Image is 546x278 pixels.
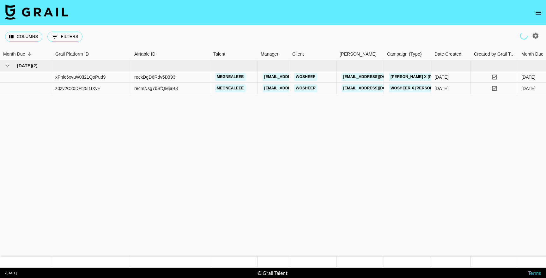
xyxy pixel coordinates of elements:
[340,48,377,60] div: [PERSON_NAME]
[3,61,12,70] button: hide children
[521,85,536,92] div: Aug '25
[5,32,42,42] button: Select columns
[384,48,431,60] div: Campaign (Type)
[337,48,384,60] div: Booker
[47,32,82,42] button: Show filters
[521,48,543,60] div: Month Due
[258,48,289,60] div: Manager
[519,31,528,40] span: Refreshing campaigns...
[52,48,131,60] div: Grail Platform ID
[528,270,541,276] a: Terms
[387,48,422,60] div: Campaign (Type)
[134,48,155,60] div: Airtable ID
[5,271,17,275] div: v [DATE]
[294,84,317,92] a: Wosheer
[258,270,288,276] div: © Grail Talent
[215,73,246,81] a: megnealeee
[17,63,32,69] span: [DATE]
[434,48,461,60] div: Date Created
[134,85,178,92] div: recmNsg7bSfQMjaB8
[215,84,246,92] a: megnealeee
[55,48,89,60] div: Grail Platform ID
[134,74,175,80] div: reckDgD6Rdv5IXf93
[342,73,412,81] a: [EMAIL_ADDRESS][DOMAIN_NAME]
[389,84,449,92] a: Wosheer x [PERSON_NAME]
[131,48,210,60] div: Airtable ID
[263,84,333,92] a: [EMAIL_ADDRESS][DOMAIN_NAME]
[434,74,449,80] div: 19/08/2025
[32,63,38,69] span: ( 2 )
[431,48,471,60] div: Date Created
[471,48,518,60] div: Created by Grail Team
[213,48,225,60] div: Talent
[434,85,449,92] div: 19/08/2025
[25,50,34,58] button: Sort
[261,48,278,60] div: Manager
[263,73,333,81] a: [EMAIL_ADDRESS][DOMAIN_NAME]
[289,48,337,60] div: Client
[292,48,304,60] div: Client
[55,85,100,92] div: z0zv2C20DFtjt5l1tXvE
[521,74,536,80] div: Aug '25
[55,74,106,80] div: xPnlc6xvuWXi21QoPud9
[389,73,462,81] a: [PERSON_NAME] x [PERSON_NAME]
[474,48,517,60] div: Created by Grail Team
[210,48,258,60] div: Talent
[532,6,545,19] button: open drawer
[294,73,317,81] a: Wosheer
[342,84,412,92] a: [EMAIL_ADDRESS][DOMAIN_NAME]
[5,4,68,20] img: Grail Talent
[3,48,25,60] div: Month Due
